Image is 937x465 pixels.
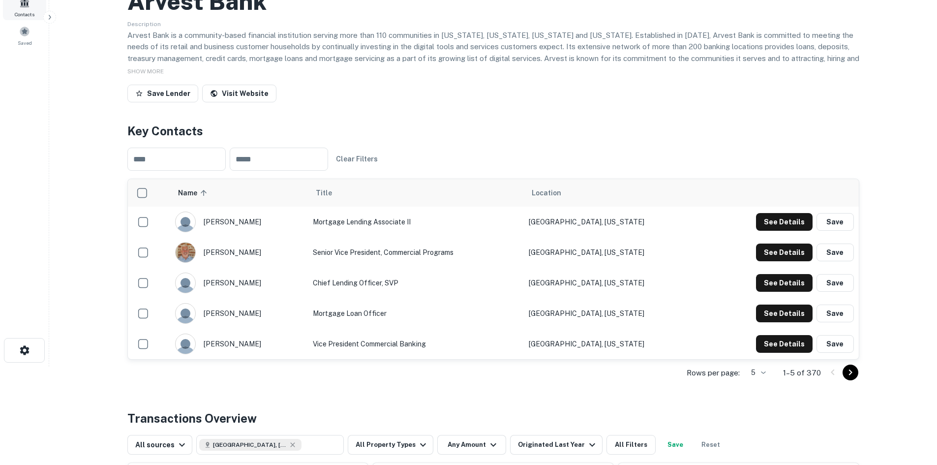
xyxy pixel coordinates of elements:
td: [GEOGRAPHIC_DATA], [US_STATE] [524,207,704,237]
span: [GEOGRAPHIC_DATA], [GEOGRAPHIC_DATA], [GEOGRAPHIC_DATA] [213,440,287,449]
img: 9c8pery4andzj6ohjkjp54ma2 [176,212,195,232]
td: Vice President Commercial Banking [308,329,524,359]
h4: Transactions Overview [127,409,257,427]
a: Saved [3,22,46,49]
div: [PERSON_NAME] [175,334,303,354]
img: 9c8pery4andzj6ohjkjp54ma2 [176,273,195,293]
span: SHOW MORE [127,68,164,75]
div: [PERSON_NAME] [175,273,303,293]
img: 9c8pery4andzj6ohjkjp54ma2 [176,334,195,354]
div: 5 [744,366,767,380]
td: Senior Vice President, Commercial Programs [308,237,524,268]
button: See Details [756,213,813,231]
button: See Details [756,305,813,322]
div: All sources [135,439,188,451]
img: 1690330000754 [176,243,195,262]
button: Any Amount [437,435,506,455]
div: [PERSON_NAME] [175,303,303,324]
button: Save [816,244,854,261]
button: Save [816,274,854,292]
td: Mortgage Loan Officer [308,298,524,329]
button: All Filters [606,435,656,455]
button: Go to next page [843,365,858,380]
span: Saved [18,39,32,47]
div: scrollable content [128,179,859,359]
button: Reset [695,435,726,455]
button: Clear Filters [332,150,382,168]
p: Rows per page: [687,367,740,379]
img: 9c8pery4andzj6ohjkjp54ma2 [176,304,195,323]
span: Location [532,187,561,199]
span: Title [316,187,345,199]
div: [PERSON_NAME] [175,212,303,232]
button: Save [816,213,854,231]
button: All sources [127,435,192,455]
button: Save [816,335,854,353]
button: See Details [756,274,813,292]
th: Title [308,179,524,207]
span: Name [178,187,210,199]
span: Description [127,21,161,28]
td: Mortgage Lending Associate II [308,207,524,237]
iframe: Chat Widget [888,355,937,402]
th: Name [170,179,308,207]
p: 1–5 of 370 [783,367,821,379]
div: Originated Last Year [518,439,598,451]
button: See Details [756,335,813,353]
td: [GEOGRAPHIC_DATA], [US_STATE] [524,237,704,268]
td: [GEOGRAPHIC_DATA], [US_STATE] [524,298,704,329]
td: [GEOGRAPHIC_DATA], [US_STATE] [524,268,704,298]
button: Save Lender [127,85,198,102]
h4: Key Contacts [127,122,859,140]
button: Save your search to get updates of matches that match your search criteria. [660,435,691,455]
button: Originated Last Year [510,435,603,455]
td: Chief Lending Officer, SVP [308,268,524,298]
p: Arvest Bank is a community-based financial institution serving more than 110 communities in [US_S... [127,30,859,76]
button: All Property Types [348,435,433,455]
button: See Details [756,244,813,261]
td: [GEOGRAPHIC_DATA], [US_STATE] [524,329,704,359]
button: Save [816,305,854,322]
span: Contacts [15,10,34,18]
div: [PERSON_NAME] [175,242,303,263]
th: Location [524,179,704,207]
a: Visit Website [202,85,276,102]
